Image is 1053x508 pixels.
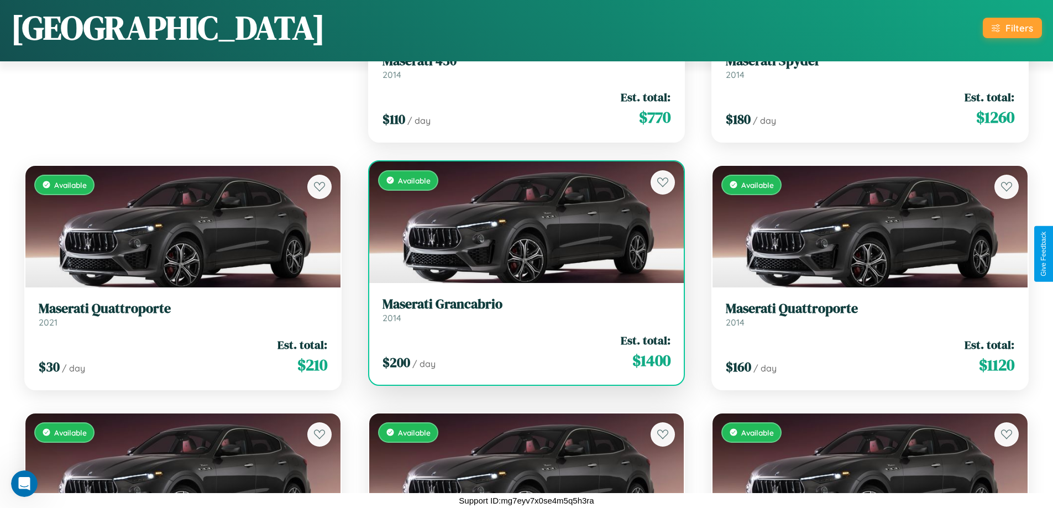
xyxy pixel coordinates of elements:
span: Available [54,428,87,437]
span: 2014 [726,69,745,80]
h3: Maserati Quattroporte [726,301,1014,317]
h1: [GEOGRAPHIC_DATA] [11,5,325,50]
div: Give Feedback [1040,232,1047,276]
h3: Maserati Grancabrio [383,296,671,312]
span: $ 210 [297,354,327,376]
span: 2014 [383,69,401,80]
span: 2021 [39,317,57,328]
span: $ 30 [39,358,60,376]
h3: Maserati Spyder [726,53,1014,69]
span: 2014 [383,312,401,323]
button: Filters [983,18,1042,38]
span: Est. total: [965,89,1014,105]
span: Available [398,176,431,185]
span: $ 110 [383,110,405,128]
span: Est. total: [965,337,1014,353]
span: $ 1120 [979,354,1014,376]
p: Support ID: mg7eyv7x0se4m5q5h3ra [459,493,594,508]
span: Available [398,428,431,437]
span: Est. total: [621,332,670,348]
span: Est. total: [621,89,670,105]
iframe: Intercom live chat [11,470,38,497]
a: Maserati Grancabrio2014 [383,296,671,323]
span: $ 1260 [976,106,1014,128]
span: / day [753,115,776,126]
h3: Maserati 430 [383,53,671,69]
span: Available [741,428,774,437]
span: / day [412,358,436,369]
div: Filters [1005,22,1033,34]
span: $ 200 [383,353,410,371]
span: Available [741,180,774,190]
span: 2014 [726,317,745,328]
a: Maserati 4302014 [383,53,671,80]
span: $ 1400 [632,349,670,371]
h3: Maserati Quattroporte [39,301,327,317]
span: $ 180 [726,110,751,128]
a: Maserati Spyder2014 [726,53,1014,80]
span: / day [62,363,85,374]
span: $ 160 [726,358,751,376]
span: Available [54,180,87,190]
a: Maserati Quattroporte2021 [39,301,327,328]
span: / day [753,363,777,374]
a: Maserati Quattroporte2014 [726,301,1014,328]
span: / day [407,115,431,126]
span: $ 770 [639,106,670,128]
span: Est. total: [277,337,327,353]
